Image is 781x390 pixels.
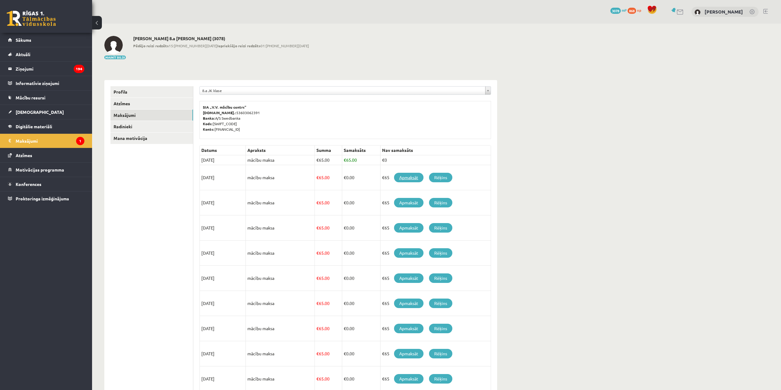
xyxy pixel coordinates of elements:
td: 0.00 [342,165,380,190]
td: 0.00 [342,316,380,341]
td: 0.00 [342,241,380,266]
td: [DATE] [200,341,246,366]
a: Apmaksāt [394,173,423,182]
a: [PERSON_NAME] [705,9,743,15]
span: € [344,376,346,381]
span: € [344,250,346,256]
td: mācību maksa [246,165,315,190]
a: Rēķins [429,173,452,182]
a: Mācību resursi [8,91,84,105]
span: Sākums [16,37,31,43]
td: €65 [380,165,491,190]
legend: Maksājumi [16,134,84,148]
a: [DEMOGRAPHIC_DATA] [8,105,84,119]
span: € [316,351,319,356]
span: mP [622,8,627,13]
span: 3078 [610,8,621,14]
span: Digitālie materiāli [16,124,52,129]
a: Mana motivācija [110,133,193,144]
a: Apmaksāt [394,198,423,207]
a: Rēķins [429,223,452,233]
td: 65.00 [315,341,342,366]
a: Apmaksāt [394,299,423,308]
span: € [316,175,319,180]
th: Samaksāts [342,145,380,155]
td: 65.00 [315,291,342,316]
td: 0.00 [342,215,380,241]
a: Apmaksāt [394,324,423,333]
b: [DOMAIN_NAME].: [203,110,236,115]
td: €65 [380,266,491,291]
a: Rēķins [429,273,452,283]
i: 1 [76,137,84,145]
span: € [316,200,319,205]
a: Rēķins [429,374,452,384]
td: [DATE] [200,190,246,215]
a: Apmaksāt [394,223,423,233]
span: 15:[PHONE_NUMBER][DATE] 01:[PHONE_NUMBER][DATE] [133,43,309,48]
td: €65 [380,190,491,215]
td: €65 [380,316,491,341]
span: € [316,300,319,306]
a: Atzīmes [8,148,84,162]
span: € [316,157,319,163]
a: Konferences [8,177,84,191]
td: 65.00 [315,266,342,291]
a: Apmaksāt [394,248,423,258]
i: 194 [74,65,84,73]
td: mācību maksa [246,190,315,215]
a: Atzīmes [110,98,193,109]
span: € [344,351,346,356]
td: [DATE] [200,241,246,266]
td: 0.00 [342,291,380,316]
span: € [316,326,319,331]
a: 868 xp [628,8,644,13]
td: [DATE] [200,291,246,316]
img: Daniils Gajevskis [694,9,701,15]
span: € [344,225,346,230]
td: 65.00 [315,165,342,190]
legend: Ziņojumi [16,62,84,76]
td: [DATE] [200,155,246,165]
td: €0 [380,155,491,165]
td: [DATE] [200,266,246,291]
span: Proktoringa izmēģinājums [16,196,69,201]
b: SIA „V.V. mācību centrs” [203,105,247,110]
b: Banka: [203,116,215,121]
span: € [316,376,319,381]
span: Mācību resursi [16,95,45,100]
span: € [344,275,346,281]
a: Profils [110,86,193,98]
a: Sākums [8,33,84,47]
td: mācību maksa [246,316,315,341]
span: [DEMOGRAPHIC_DATA] [16,109,64,115]
span: 8.a JK klase [202,87,483,95]
a: Apmaksāt [394,349,423,358]
h2: [PERSON_NAME] 8.a [PERSON_NAME] (3078) [133,36,309,41]
a: Radinieki [110,121,193,132]
td: [DATE] [200,316,246,341]
td: €65 [380,215,491,241]
a: Maksājumi1 [8,134,84,148]
p: 53603062391 A/S Swedbanka [SWIFT_CODE] [FINANCIAL_ID] [203,104,488,132]
span: € [344,157,346,163]
a: Aktuāli [8,47,84,61]
a: Rēķins [429,248,452,258]
td: €65 [380,291,491,316]
td: 0.00 [342,266,380,291]
td: mācību maksa [246,241,315,266]
td: mācību maksa [246,215,315,241]
a: Informatīvie ziņojumi [8,76,84,90]
td: mācību maksa [246,266,315,291]
td: 0.00 [342,341,380,366]
td: [DATE] [200,215,246,241]
b: Pēdējo reizi redzēts [133,43,169,48]
span: € [344,175,346,180]
span: € [344,300,346,306]
th: Apraksts [246,145,315,155]
span: € [344,200,346,205]
td: 65.00 [315,190,342,215]
td: 65.00 [342,155,380,165]
span: € [316,225,319,230]
span: Atzīmes [16,153,32,158]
